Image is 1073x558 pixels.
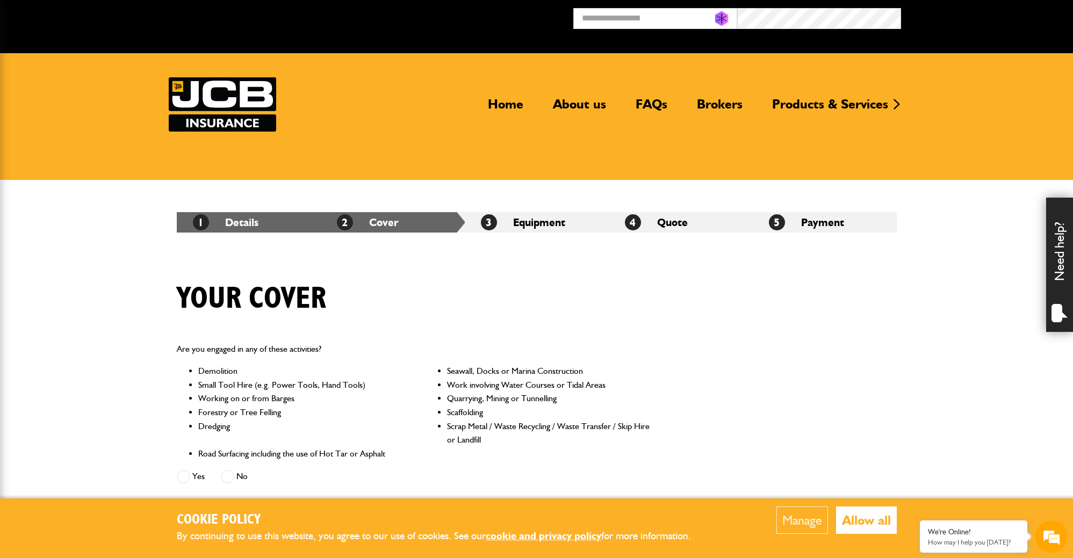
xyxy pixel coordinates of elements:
[198,405,402,419] li: Forestry or Tree Felling
[321,212,465,233] li: Cover
[193,214,209,230] span: 1
[198,364,402,378] li: Demolition
[764,96,896,121] a: Products & Services
[447,392,651,405] li: Quarrying, Mining or Tunnelling
[177,342,651,356] p: Are you engaged in any of these activities?
[177,470,205,483] label: Yes
[545,96,614,121] a: About us
[198,447,402,461] li: Road Surfacing including the use of Hot Tar or Asphalt
[447,378,651,392] li: Work involving Water Courses or Tidal Areas
[447,405,651,419] li: Scaffolding
[776,506,828,534] button: Manage
[481,214,497,230] span: 3
[169,77,276,132] a: JCB Insurance Services
[753,212,897,233] li: Payment
[1046,198,1073,332] div: Need help?
[221,470,248,483] label: No
[337,214,353,230] span: 2
[177,528,709,545] p: By continuing to use this website, you agree to our use of cookies. See our for more information.
[198,378,402,392] li: Small Tool Hire (e.g. Power Tools, Hand Tools)
[625,214,641,230] span: 4
[628,96,675,121] a: FAQs
[465,212,609,233] li: Equipment
[177,281,326,317] h1: Your cover
[928,527,1019,537] div: We're Online!
[609,212,753,233] li: Quote
[198,392,402,405] li: Working on or from Barges
[177,512,709,528] h2: Cookie Policy
[480,96,531,121] a: Home
[486,530,601,542] a: cookie and privacy policy
[169,77,276,132] img: JCB Insurance Services logo
[193,216,258,229] a: 1Details
[198,419,402,447] li: Dredging
[689,96,751,121] a: Brokers
[447,419,651,447] li: Scrap Metal / Waste Recycling / Waste Transfer / Skip Hire or Landfill
[901,8,1065,25] button: Broker Login
[836,506,897,534] button: Allow all
[769,214,785,230] span: 5
[447,364,651,378] li: Seawall, Docks or Marina Construction
[928,538,1019,546] p: How may I help you today?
